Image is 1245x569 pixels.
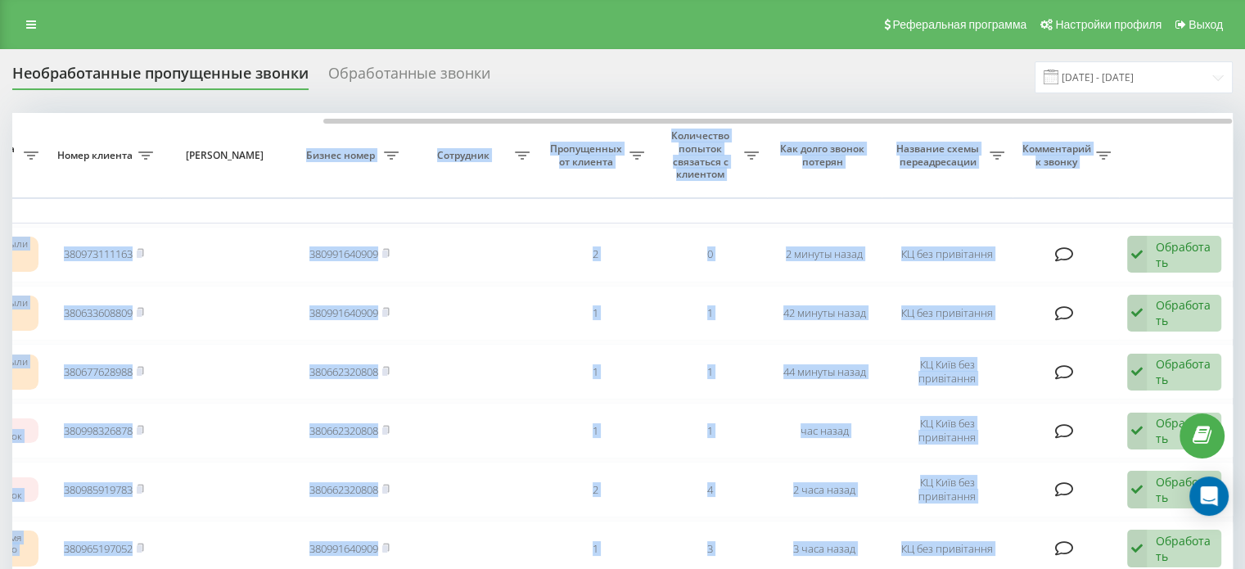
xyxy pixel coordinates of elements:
td: 1 [652,403,767,458]
div: Обработать [1156,297,1212,328]
span: Количество попыток связаться с клиентом [661,129,744,180]
td: КЦ Київ без привітання [882,403,1013,458]
a: 380998326878 [64,423,133,438]
td: 0 [652,227,767,282]
span: Сотрудник [415,149,515,162]
div: Обработать [1156,474,1212,505]
a: 380965197052 [64,541,133,556]
td: 44 минуты назад [767,344,882,400]
td: 2 минуты назад [767,227,882,282]
span: Настройки профиля [1055,18,1162,31]
span: Реферальная программа [892,18,1026,31]
td: 4 [652,462,767,517]
div: Обработать [1156,533,1212,564]
span: Пропущенных от клиента [546,142,629,168]
td: 1 [538,286,652,341]
div: Обработать [1156,356,1212,387]
td: 1 [652,344,767,400]
td: 42 минуты назад [767,286,882,341]
td: КЦ без привітання [882,227,1013,282]
td: КЦ Київ без привітання [882,344,1013,400]
a: 380991640909 [309,246,378,261]
td: КЦ без привітання [882,286,1013,341]
span: Выход [1189,18,1223,31]
span: Как долго звонок потерян [780,142,868,168]
a: 380677628988 [64,364,133,379]
a: 380991640909 [309,541,378,556]
td: 2 [538,462,652,517]
div: Open Intercom Messenger [1189,476,1229,516]
td: 1 [652,286,767,341]
a: 380662320808 [309,423,378,438]
td: 1 [538,344,652,400]
a: 380662320808 [309,482,378,497]
div: Необработанные пропущенные звонки [12,65,309,90]
td: КЦ Київ без привітання [882,462,1013,517]
a: 380991640909 [309,305,378,320]
div: Обработать [1156,239,1212,270]
a: 380985919783 [64,482,133,497]
div: Обработать [1156,415,1212,446]
span: Бизнес номер [300,149,384,162]
span: Комментарий к звонку [1021,142,1096,168]
div: Обработанные звонки [328,65,490,90]
span: [PERSON_NAME] [175,149,278,162]
td: 1 [538,403,652,458]
a: 380662320808 [309,364,378,379]
a: 380633608809 [64,305,133,320]
span: Номер клиента [55,149,138,162]
a: 380973111163 [64,246,133,261]
td: час назад [767,403,882,458]
span: Название схемы переадресации [890,142,990,168]
td: 2 [538,227,652,282]
td: 2 часа назад [767,462,882,517]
